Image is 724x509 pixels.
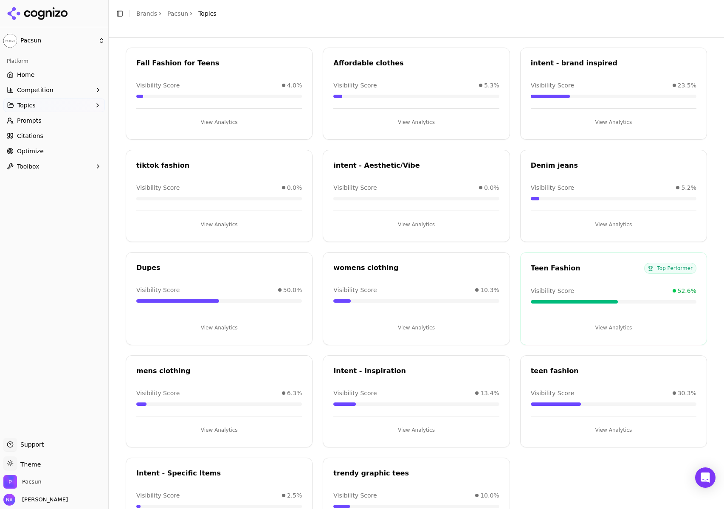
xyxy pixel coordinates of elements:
span: Visibility Score [531,287,574,295]
div: teen fashion [531,366,696,376]
span: Visibility Score [136,389,180,397]
nav: breadcrumb [136,9,217,18]
span: Support [17,440,44,449]
span: Competition [17,86,54,94]
button: Toolbox [3,160,105,173]
div: Platform [3,54,105,68]
div: Intent - Inspiration [333,366,499,376]
button: View Analytics [136,218,302,231]
button: Open user button [3,494,68,506]
span: 6.3% [287,389,302,397]
span: Visibility Score [333,183,377,192]
span: Optimize [17,147,44,155]
span: 23.5% [678,81,696,90]
a: Home [3,68,105,82]
span: Visibility Score [531,389,574,397]
span: Visibility Score [333,286,377,294]
button: Topics [3,98,105,112]
span: 13.4% [480,389,499,397]
a: Pacsun [167,9,188,18]
div: Teen Fashion [531,263,644,273]
span: Visibility Score [531,183,574,192]
span: Visibility Score [333,491,377,500]
span: Visibility Score [333,389,377,397]
span: Visibility Score [136,81,180,90]
span: Toolbox [17,162,39,171]
span: Visibility Score [531,81,574,90]
a: Optimize [3,144,105,158]
div: tiktok fashion [136,160,302,171]
span: Topics [17,101,36,110]
div: Fall Fashion for Teens [136,58,302,68]
span: Prompts [17,116,42,125]
span: Pacsun [22,478,42,486]
span: Visibility Score [136,491,180,500]
div: Dupes [136,263,302,273]
a: Citations [3,129,105,143]
button: Competition [3,83,105,97]
span: 0.0% [287,183,302,192]
span: Top Performer [644,263,696,274]
span: 4.0% [287,81,302,90]
button: View Analytics [136,115,302,129]
img: Nico Arce [3,494,15,506]
div: mens clothing [136,366,302,376]
div: trendy graphic tees [333,468,499,478]
div: Open Intercom Messenger [695,467,716,488]
span: Theme [17,461,41,468]
span: 52.6% [678,287,696,295]
span: 50.0% [283,286,302,294]
div: Affordable clothes [333,58,499,68]
a: Brands [136,10,157,17]
button: View Analytics [333,321,499,335]
button: View Analytics [531,115,696,129]
button: View Analytics [136,423,302,437]
button: View Analytics [531,423,696,437]
span: Pacsun [20,37,95,45]
span: 10.3% [480,286,499,294]
button: View Analytics [531,218,696,231]
span: Visibility Score [136,183,180,192]
button: View Analytics [333,423,499,437]
img: Pacsun [3,475,17,489]
img: Pacsun [3,34,17,48]
button: Open organization switcher [3,475,42,489]
div: Intent - Specific Items [136,468,302,478]
div: intent - brand inspired [531,58,696,68]
span: 30.3% [678,389,696,397]
span: Visibility Score [136,286,180,294]
span: Topics [198,9,217,18]
button: View Analytics [333,115,499,129]
button: View Analytics [333,218,499,231]
span: 10.0% [480,491,499,500]
span: 5.3% [484,81,499,90]
span: 0.0% [484,183,499,192]
div: Denim jeans [531,160,696,171]
span: Home [17,70,34,79]
div: womens clothing [333,263,499,273]
span: Citations [17,132,43,140]
a: Prompts [3,114,105,127]
span: 5.2% [681,183,696,192]
button: View Analytics [136,321,302,335]
button: View Analytics [531,321,696,335]
span: [PERSON_NAME] [19,496,68,503]
span: Visibility Score [333,81,377,90]
div: intent - Aesthetic/Vibe [333,160,499,171]
span: 2.5% [287,491,302,500]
